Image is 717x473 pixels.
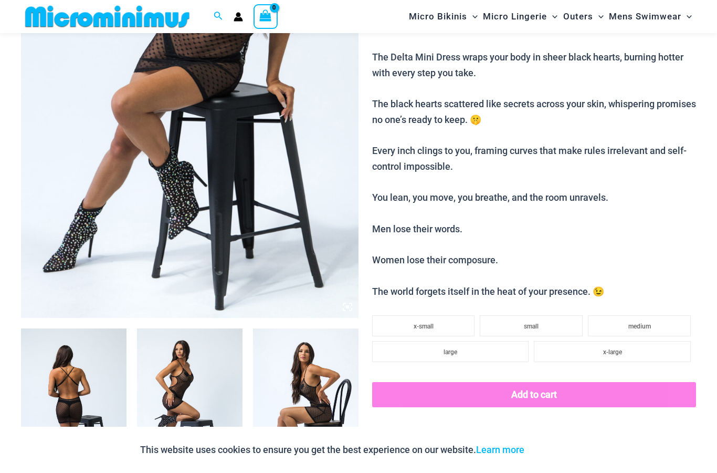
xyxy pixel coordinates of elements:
span: Menu Toggle [467,3,478,30]
span: Outers [563,3,593,30]
span: x-small [414,323,434,330]
li: x-large [534,341,691,362]
span: small [524,323,539,330]
a: View Shopping Cart, empty [254,4,278,28]
span: x-large [603,348,622,356]
li: small [480,315,583,336]
li: medium [588,315,691,336]
a: Account icon link [234,12,243,22]
li: x-small [372,315,475,336]
button: Accept [532,437,577,462]
span: Micro Lingerie [483,3,547,30]
nav: Site Navigation [405,2,696,32]
a: Micro BikinisMenu ToggleMenu Toggle [406,3,480,30]
span: Menu Toggle [547,3,557,30]
span: Micro Bikinis [409,3,467,30]
a: Add to Wishlist [372,425,442,440]
img: MM SHOP LOGO FLAT [21,5,194,28]
button: Add to cart [372,382,696,407]
span: Mens Swimwear [609,3,681,30]
a: Search icon link [214,10,223,23]
a: OutersMenu ToggleMenu Toggle [561,3,606,30]
p: This website uses cookies to ensure you get the best experience on our website. [140,442,524,458]
span: Menu Toggle [681,3,692,30]
p: They say hearts are fragile… But on you? They’re explosive. The Delta Mini Dress wraps your body ... [372,18,696,300]
a: Learn more [476,444,524,455]
a: Mens SwimwearMenu ToggleMenu Toggle [606,3,694,30]
span: large [444,348,457,356]
a: Micro LingerieMenu ToggleMenu Toggle [480,3,560,30]
li: large [372,341,529,362]
span: medium [628,323,651,330]
span: Menu Toggle [593,3,604,30]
